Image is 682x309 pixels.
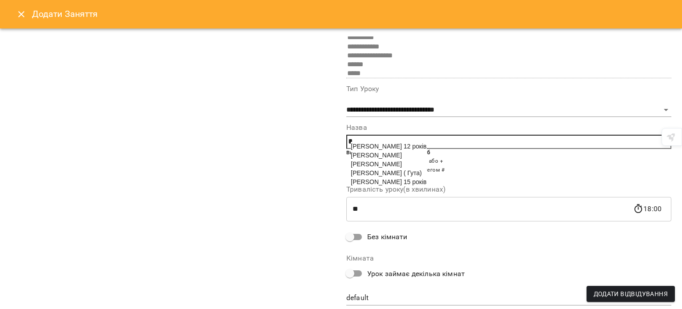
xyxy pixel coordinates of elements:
button: Close [11,4,32,25]
span: [PERSON_NAME] ( Гута) [351,169,422,177]
label: Кімната [346,255,671,262]
h6: Додати Заняття [32,7,671,21]
label: Тривалість уроку(в хвилинах) [346,186,671,193]
span: [PERSON_NAME] [351,161,402,168]
span: [PERSON_NAME] 12 років [351,143,427,150]
button: Додати Відвідування [587,286,675,302]
b: Використовуйте @ + або # щоб [346,149,430,156]
li: Додати всіх клієнтів з тегом # [364,166,671,175]
div: default [346,291,671,305]
label: Назва [346,124,671,131]
label: Тип Уроку [346,85,671,92]
span: [PERSON_NAME] [351,152,402,159]
span: [PERSON_NAME] 15 років [351,178,427,185]
span: Додати Відвідування [594,289,668,299]
span: Без кімнати [367,232,408,242]
span: Урок займає декілька кімнат [367,269,465,279]
li: Додати клієнта через @ або + [364,157,671,166]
